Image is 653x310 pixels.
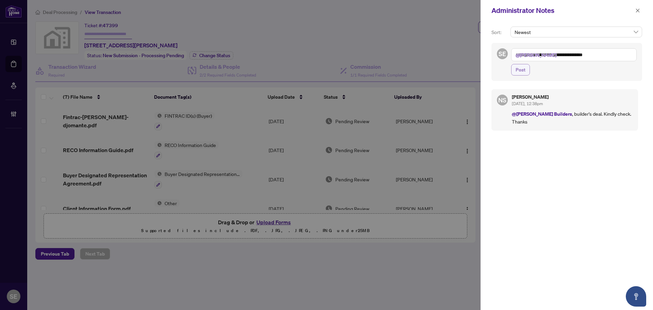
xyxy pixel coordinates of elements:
h5: [PERSON_NAME] [512,95,633,99]
span: close [635,8,640,13]
span: @[PERSON_NAME] Builders [512,111,572,117]
button: Post [511,64,530,76]
span: SE [499,49,506,59]
div: Administrator Notes [491,5,633,16]
span: Newest [515,27,638,37]
p: , builder's deal. Kindly check. Thanks [512,110,633,125]
span: [DATE], 12:38pm [512,101,543,106]
span: Post [516,64,525,75]
span: NS [498,95,506,105]
button: Open asap [626,286,646,307]
p: Sort: [491,29,508,36]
